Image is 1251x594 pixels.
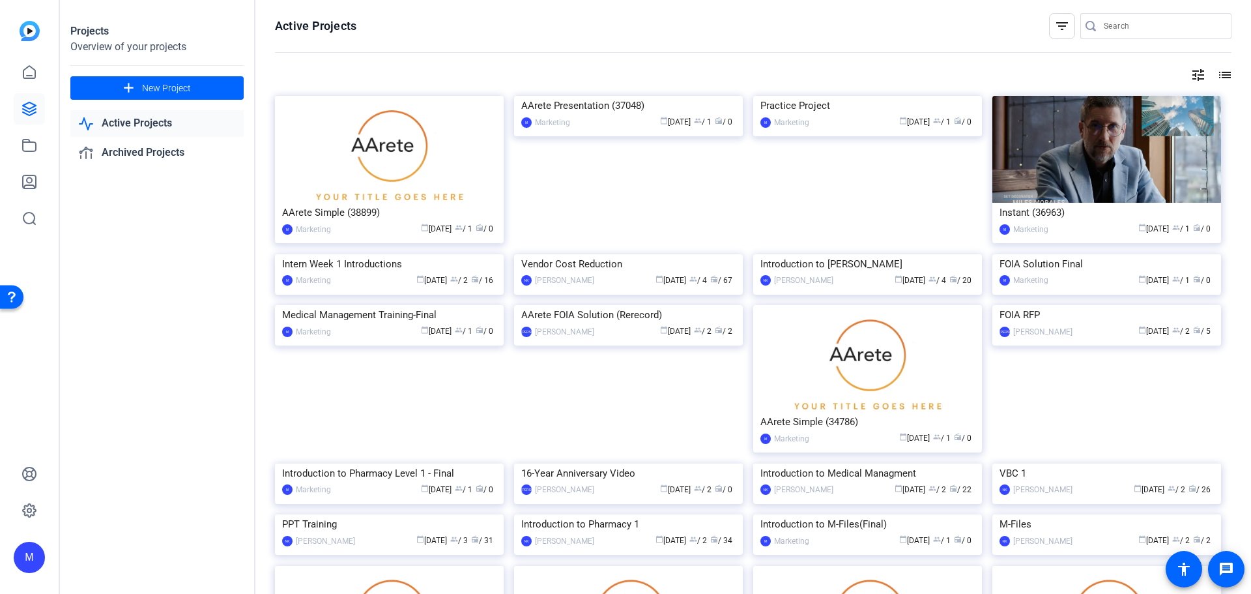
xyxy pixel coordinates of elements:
span: radio [476,484,483,492]
span: calendar_today [660,326,668,334]
div: [PERSON_NAME] [535,483,594,496]
div: M [282,275,293,286]
mat-icon: add [121,80,137,97]
span: / 0 [954,434,971,443]
span: / 4 [928,276,946,285]
input: Search [1104,18,1221,34]
span: [DATE] [1138,327,1169,336]
span: group [1168,484,1175,492]
span: group [928,275,936,283]
span: radio [1193,224,1201,231]
div: M [999,224,1010,235]
div: 16-Year Anniversary Video [521,464,736,483]
button: New Project [70,76,244,100]
span: / 0 [954,117,971,126]
div: Intern Week 1 Introductions [282,254,496,274]
span: / 0 [476,224,493,233]
span: / 1 [933,434,951,443]
span: [DATE] [660,117,691,126]
span: / 2 [450,276,468,285]
span: [DATE] [895,276,925,285]
span: / 2 [1193,536,1211,545]
div: Introduction to Pharmacy 1 [521,514,736,534]
a: Archived Projects [70,140,244,166]
div: [PERSON_NAME] [535,535,594,548]
div: Introduction to [PERSON_NAME] [760,254,975,274]
span: calendar_today [421,224,429,231]
div: VBC 1 [999,464,1214,483]
span: [DATE] [1138,276,1169,285]
div: Marketing [296,483,331,496]
span: calendar_today [416,275,424,283]
span: radio [476,326,483,334]
span: radio [1193,326,1201,334]
div: FOIA Solution Final [999,254,1214,274]
span: calendar_today [655,535,663,543]
div: NK [999,484,1010,495]
span: calendar_today [895,484,902,492]
div: M [760,434,771,444]
span: group [1172,224,1180,231]
mat-icon: message [1218,561,1234,577]
span: / 26 [1188,485,1211,494]
span: / 0 [1193,224,1211,233]
span: group [689,535,697,543]
span: / 1 [455,224,472,233]
span: / 3 [450,536,468,545]
span: calendar_today [416,535,424,543]
span: / 4 [689,276,707,285]
div: Marketing [1013,274,1048,287]
span: group [689,275,697,283]
span: radio [710,535,718,543]
div: [PERSON_NAME] [521,327,532,337]
span: / 34 [710,536,732,545]
span: [DATE] [899,117,930,126]
span: / 20 [949,276,971,285]
div: [PERSON_NAME] [1013,325,1072,338]
span: group [933,117,941,125]
div: Introduction to Medical Managment [760,464,975,483]
span: / 0 [476,327,493,336]
span: / 1 [933,117,951,126]
span: [DATE] [421,485,452,494]
mat-icon: accessibility [1176,561,1192,577]
mat-icon: tune [1190,67,1206,83]
span: / 2 [715,327,732,336]
div: Medical Management Training-Final [282,305,496,325]
span: calendar_today [1138,326,1146,334]
div: Overview of your projects [70,39,244,55]
span: calendar_today [1138,535,1146,543]
span: radio [715,326,723,334]
div: M [282,327,293,337]
span: / 0 [476,485,493,494]
span: radio [710,275,718,283]
span: / 2 [1172,536,1190,545]
span: radio [715,117,723,125]
span: calendar_today [1134,484,1142,492]
div: Introduction to M-Files(Final) [760,514,975,534]
span: / 0 [715,485,732,494]
span: [DATE] [655,536,686,545]
span: calendar_today [660,117,668,125]
span: / 2 [694,327,712,336]
div: Instant (36963) [999,203,1214,222]
span: / 1 [455,485,472,494]
div: Vendor Cost Reduction [521,254,736,274]
span: group [1172,326,1180,334]
div: NK [282,536,293,546]
div: [PERSON_NAME] [999,327,1010,337]
span: / 1 [455,327,472,336]
mat-icon: filter_list [1054,18,1070,34]
img: blue-gradient.svg [20,21,40,41]
div: NK [760,484,771,495]
span: / 1 [694,117,712,126]
span: radio [476,224,483,231]
span: [DATE] [660,327,691,336]
span: calendar_today [655,275,663,283]
span: radio [949,275,957,283]
a: Active Projects [70,110,244,137]
span: group [933,433,941,441]
span: / 22 [949,485,971,494]
div: M [282,484,293,495]
span: / 2 [1172,327,1190,336]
